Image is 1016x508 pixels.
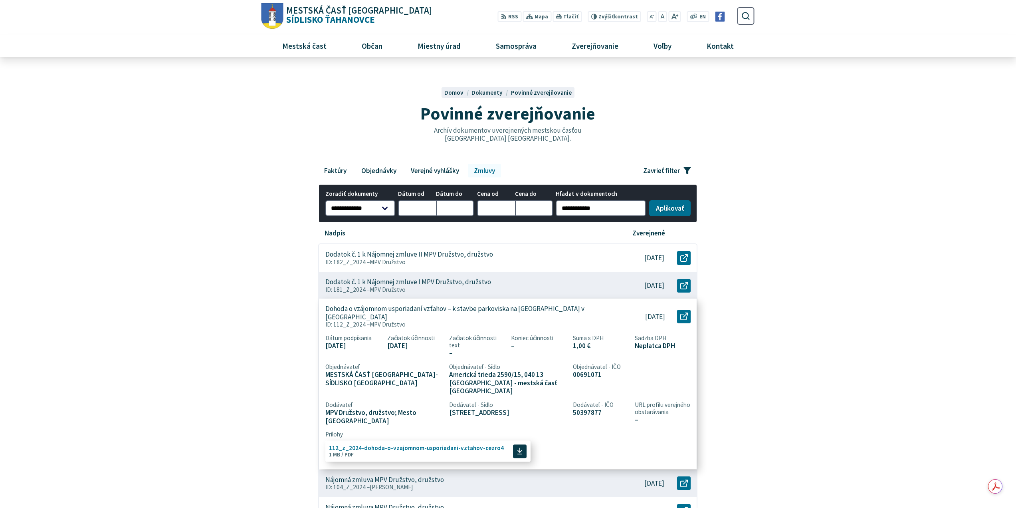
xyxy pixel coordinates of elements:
p: ID: 181_Z_2024 – [325,286,608,293]
input: Dátum od [398,200,436,216]
p: ID: 182_Z_2024 – [325,259,608,266]
button: Tlačiť [553,11,582,22]
span: Povinné zverejňovanie [511,89,572,96]
span: Domov [444,89,463,96]
span: 1 MB / PDF [329,451,354,458]
span: Sídlisko Ťahanovce [283,6,432,24]
span: Dodávateľ [325,401,443,408]
a: Občan [347,35,397,56]
p: [DATE] [645,313,665,321]
a: Samospráva [481,35,551,56]
span: Povinné zverejňovanie [420,102,595,124]
span: 112_z_2024-dohoda-o-vzajomnom-usporiadani-vztahov-cezro4 [329,445,504,451]
a: EN [697,13,708,21]
span: Tlačiť [563,14,578,20]
span: Mestská časť [279,35,329,56]
span: MPV Družstvo, družstvo; Mesto [GEOGRAPHIC_DATA] [325,408,443,425]
a: Kontakt [692,35,749,56]
p: [DATE] [644,281,664,290]
span: Občan [358,35,385,56]
span: Mestská časť [GEOGRAPHIC_DATA] [286,6,432,15]
span: Cena od [477,191,515,197]
a: Miestny úrad [403,35,475,56]
p: ID: 104_Z_2024 – [325,484,608,491]
a: 112_z_2024-dohoda-o-vzajomnom-usporiadani-vztahov-cezro4 1 MB / PDF [325,440,531,462]
button: Zvýšiťkontrast [588,11,641,22]
span: Sadzba DPH [635,335,691,342]
button: Zavrieť filter [637,164,697,177]
span: Dátum podpísania [325,335,381,342]
button: Zväčšiť veľkosť písma [668,11,681,22]
span: – [511,342,567,350]
span: Dodávateľ - IČO [573,401,629,408]
p: Archív dokumentov uverejnených mestskou časťou [GEOGRAPHIC_DATA] [GEOGRAPHIC_DATA]. [417,126,599,143]
img: Prejsť na Facebook stránku [715,12,725,22]
span: [PERSON_NAME] [370,483,413,491]
span: Začiatok účinnosti [387,335,443,342]
input: Cena do [515,200,553,216]
span: Dokumenty [471,89,503,96]
span: – [449,349,505,357]
span: Objednávateľ - Sídlo [449,363,567,371]
p: Nájomná zmluva MPV Družstvo, družstvo [325,476,444,484]
span: Koniec účinnosti [511,335,567,342]
span: Kontakt [704,35,737,56]
a: Voľby [639,35,686,56]
input: Hľadať v dokumentoch [556,200,646,216]
span: 1,00 € [573,342,629,350]
span: EN [699,13,706,21]
p: ID: 112_Z_2024 – [325,321,608,328]
span: [STREET_ADDRESS] [449,408,567,417]
span: RSS [508,13,518,21]
p: Zverejnené [632,229,665,237]
a: Logo Sídlisko Ťahanovce, prejsť na domovskú stránku. [261,3,432,29]
a: Mestská časť [267,35,341,56]
span: Cena do [515,191,553,197]
span: Suma s DPH [573,335,629,342]
span: Zvýšiť [598,13,614,20]
span: – [635,416,691,424]
span: Objednávateľ - IČO [573,363,629,371]
span: Samospráva [493,35,539,56]
p: [DATE] [644,479,664,488]
span: Zavrieť filter [643,167,680,175]
a: Zmluvy [468,164,501,177]
span: Začiatok účinnosti text [449,335,505,349]
span: MPV Družstvo [370,286,406,293]
a: Mapa [523,11,551,22]
span: Dátum od [398,191,436,197]
span: Zoradiť dokumenty [325,191,395,197]
input: Cena od [477,200,515,216]
a: RSS [498,11,521,22]
button: Zmenšiť veľkosť písma [647,11,657,22]
a: Verejné vyhlášky [405,164,465,177]
a: Objednávky [355,164,402,177]
span: Dodávateľ - Sídlo [449,401,567,408]
p: Dohoda o vzájomnom usporiadaní vzťahov – k stavbe parkoviska na [GEOGRAPHIC_DATA] v [GEOGRAPHIC_D... [325,305,608,321]
span: Dátum do [436,191,474,197]
a: Domov [444,89,471,96]
p: Dodatok č. 1 k Nájomnej zmluve I MPV Družstvo, družstvo [325,278,491,286]
select: Zoradiť dokumenty [325,200,395,216]
button: Nastaviť pôvodnú veľkosť písma [658,11,667,22]
span: [DATE] [387,342,443,350]
span: MPV Družstvo [370,258,406,266]
a: Zverejňovanie [557,35,633,56]
p: Nadpis [325,229,345,237]
span: Voľby [651,35,675,56]
span: Hľadať v dokumentoch [556,191,646,197]
span: MESTSKÁ ČASŤ [GEOGRAPHIC_DATA]-SÍDLISKO [GEOGRAPHIC_DATA] [325,371,443,387]
span: Zverejňovanie [568,35,621,56]
span: Prílohy [325,431,691,438]
span: URL profilu verejného obstarávania [635,401,691,416]
button: Aplikovať [649,200,691,216]
span: kontrast [598,14,638,20]
span: Objednávateľ [325,363,443,371]
span: Neplatca DPH [635,342,691,350]
span: 50397877 [573,408,629,417]
span: [DATE] [325,342,381,350]
span: Mapa [535,13,548,21]
a: Faktúry [318,164,352,177]
p: [DATE] [644,254,664,262]
a: Dokumenty [471,89,511,96]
